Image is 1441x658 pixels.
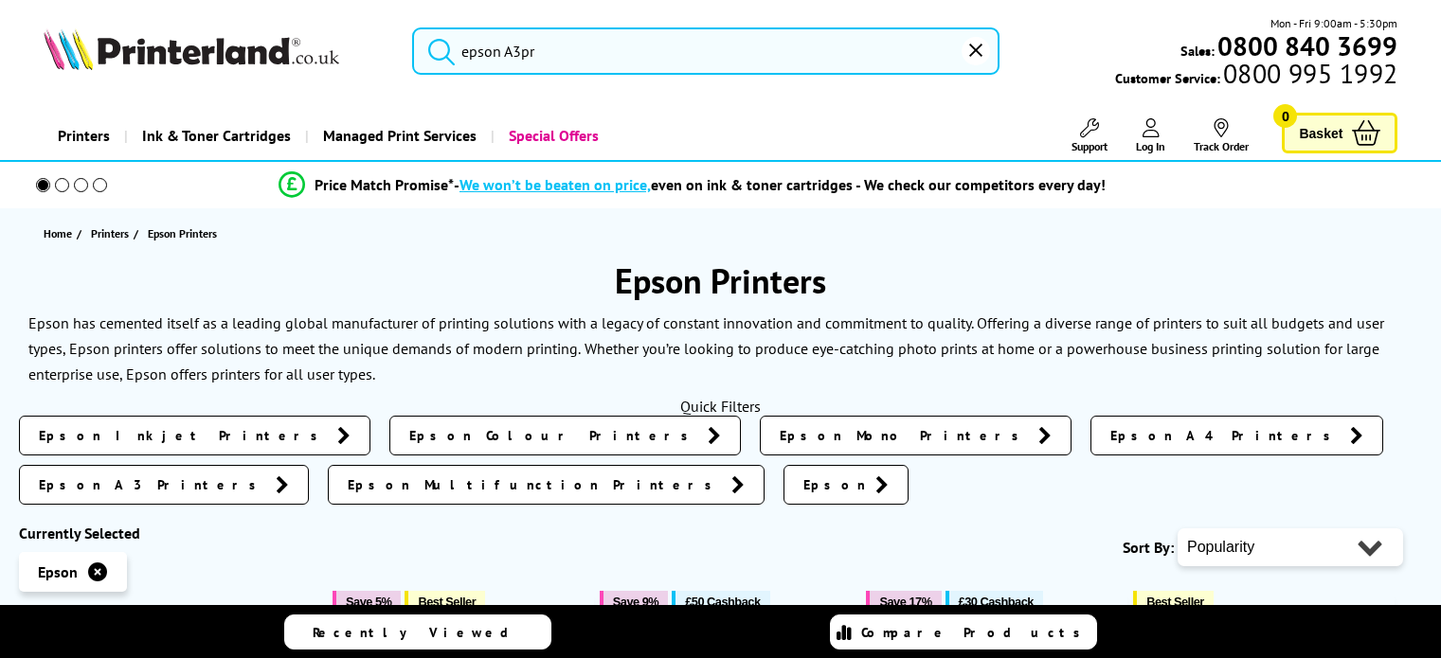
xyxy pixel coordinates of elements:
span: 0 [1273,104,1297,128]
a: Epson Colour Printers [389,416,741,455]
a: 0800 840 3699 [1215,37,1397,55]
a: Epson Mono Printers [760,416,1072,455]
span: Epson Printers [148,226,217,240]
span: £30 Cashback [959,595,1034,609]
span: Sales: [1180,42,1215,60]
a: Ink & Toner Cartridges [124,112,305,160]
a: Managed Print Services [305,112,491,160]
button: Best Seller [405,591,485,613]
a: Epson [784,465,909,505]
span: Support [1072,139,1108,153]
button: £50 Cashback [672,591,769,613]
b: 0800 840 3699 [1217,28,1397,63]
span: Epson Multifunction Printers [348,475,722,494]
span: We won’t be beaten on price, [459,175,651,194]
button: Best Seller [1133,591,1214,613]
span: Epson A4 Printers [1110,426,1341,445]
span: Basket [1299,120,1342,146]
p: Whether you’re looking to produce eye-catching photo prints at home or a powerhouse business prin... [28,339,1379,383]
a: Compare Products [830,614,1097,649]
li: modal_Promise [9,169,1375,202]
a: Epson Inkjet Printers [19,416,370,455]
a: Home [44,223,77,243]
span: Recently Viewed [313,624,528,641]
div: - even on ink & toner cartridges - We check our competitors every day! [454,175,1106,194]
a: Printers [91,223,134,243]
p: Epson has cemented itself as a leading global manufacturer of printing solutions with a legacy of... [28,313,1384,358]
a: Basket 0 [1282,113,1397,153]
span: Best Seller [418,595,476,609]
div: Currently Selected [19,524,314,542]
span: 0800 995 1992 [1220,64,1397,82]
span: Ink & Toner Cartridges [142,112,291,160]
button: £30 Cashback [946,591,1043,613]
span: Save 17% [879,595,931,609]
span: Log In [1136,139,1165,153]
span: Epson Inkjet Printers [39,426,328,445]
span: Save 5% [346,595,391,609]
a: Log In [1136,118,1165,153]
span: £50 Cashback [685,595,760,609]
span: Customer Service: [1115,64,1397,87]
span: Epson Colour Printers [409,426,698,445]
button: Save 9% [600,591,668,613]
span: Sort By: [1123,538,1174,557]
span: Price Match Promise* [315,175,454,194]
a: Recently Viewed [284,614,551,649]
span: Best Seller [1146,595,1204,609]
a: Support [1072,118,1108,153]
span: Compare Products [861,624,1090,641]
button: Save 5% [333,591,401,613]
span: Printers [91,223,129,243]
a: Epson Multifunction Printers [328,465,765,505]
a: Epson A4 Printers [1090,416,1383,455]
a: Printerland Logo [44,28,388,74]
a: Epson A3 Printers [19,465,309,505]
span: Epson [38,562,78,581]
img: Printerland Logo [44,28,339,70]
a: Track Order [1194,118,1249,153]
span: Epson A3 Printers [39,475,266,494]
h1: Epson Printers [19,258,1422,303]
a: Printers [44,112,124,160]
span: Epson Mono Printers [780,426,1029,445]
div: Quick Filters [19,397,1422,416]
a: Special Offers [491,112,613,160]
span: Epson [803,475,866,494]
button: Save 17% [866,591,941,613]
span: Mon - Fri 9:00am - 5:30pm [1270,14,1397,32]
span: Save 9% [613,595,658,609]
